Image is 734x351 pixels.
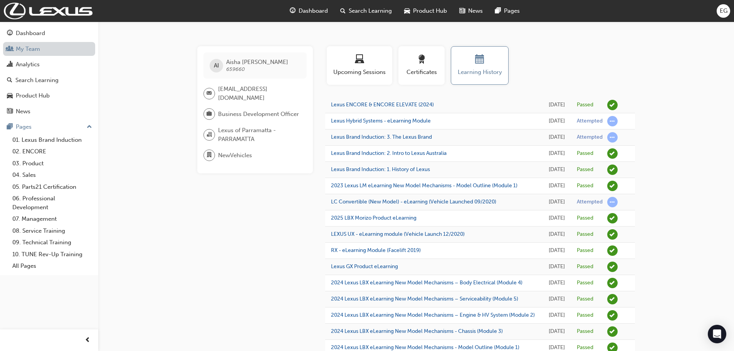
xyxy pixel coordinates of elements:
[607,132,618,143] span: learningRecordVerb_ATTEMPT-icon
[331,328,503,334] a: 2024 Lexus LBX eLearning New Model Mechanisms - Chassis (Module 3)
[218,110,299,119] span: Business Development Officer
[577,328,593,335] div: Passed
[9,213,95,225] a: 07. Management
[717,4,730,18] button: EG
[413,7,447,15] span: Product Hub
[577,118,603,125] div: Attempted
[3,42,95,56] a: My Team
[549,230,565,239] div: Mon Jun 30 2025 11:35:30 GMT+1000 (Australian Eastern Standard Time)
[607,262,618,272] span: learningRecordVerb_PASS-icon
[607,278,618,288] span: learningRecordVerb_PASS-icon
[15,76,59,85] div: Search Learning
[9,169,95,181] a: 04. Sales
[577,198,603,206] div: Attempted
[3,120,95,134] button: Pages
[3,57,95,72] a: Analytics
[607,116,618,126] span: learningRecordVerb_ATTEMPT-icon
[451,46,509,85] button: Learning History
[3,89,95,103] a: Product Hub
[549,198,565,207] div: Mon Jun 30 2025 11:54:21 GMT+1000 (Australian Eastern Standard Time)
[577,279,593,287] div: Passed
[577,182,593,190] div: Passed
[218,85,301,102] span: [EMAIL_ADDRESS][DOMAIN_NAME]
[16,60,40,69] div: Analytics
[85,336,91,345] span: prev-icon
[549,117,565,126] div: Fri Sep 26 2025 13:19:09 GMT+1000 (Australian Eastern Standard Time)
[331,118,431,124] a: Lexus Hybrid Systems - eLearning Module
[207,109,212,119] span: briefcase-icon
[214,61,219,70] span: AI
[290,6,296,16] span: guage-icon
[7,77,12,84] span: search-icon
[459,6,465,16] span: news-icon
[398,46,445,85] button: Certificates
[16,123,32,131] div: Pages
[607,229,618,240] span: learningRecordVerb_PASS-icon
[284,3,334,19] a: guage-iconDashboard
[495,6,501,16] span: pages-icon
[7,124,13,131] span: pages-icon
[331,263,398,270] a: Lexus GX Product eLearning
[207,130,212,140] span: organisation-icon
[331,101,434,108] a: Lexus ENCORE & ENCORE ELEVATE (2024)
[607,213,618,223] span: learningRecordVerb_PASS-icon
[3,25,95,120] button: DashboardMy TeamAnalyticsSearch LearningProduct HubNews
[549,133,565,142] div: Mon Jun 30 2025 12:26:18 GMT+1000 (Australian Eastern Standard Time)
[226,66,245,72] span: 659660
[468,7,483,15] span: News
[577,247,593,254] div: Passed
[489,3,526,19] a: pages-iconPages
[9,225,95,237] a: 08. Service Training
[9,237,95,249] a: 09. Technical Training
[331,231,465,237] a: LEXUS UX - eLearning module (Vehicle Launch 12/2020)
[577,134,603,141] div: Attempted
[607,148,618,159] span: learningRecordVerb_PASS-icon
[16,29,45,38] div: Dashboard
[720,7,727,15] span: EG
[549,101,565,109] div: Fri Sep 26 2025 16:53:23 GMT+1000 (Australian Eastern Standard Time)
[327,46,392,85] button: Upcoming Sessions
[708,325,726,343] div: Open Intercom Messenger
[404,68,439,77] span: Certificates
[87,122,92,132] span: up-icon
[218,126,301,143] span: Lexus of Parramatta - PARRAMATTA
[226,59,288,65] span: Aisha [PERSON_NAME]
[9,249,95,260] a: 10. TUNE Rev-Up Training
[549,279,565,287] div: Mon Jun 30 2025 10:48:39 GMT+1000 (Australian Eastern Standard Time)
[9,260,95,272] a: All Pages
[9,146,95,158] a: 02. ENCORE
[577,215,593,222] div: Passed
[549,295,565,304] div: Mon Jun 30 2025 10:46:06 GMT+1000 (Australian Eastern Standard Time)
[333,68,386,77] span: Upcoming Sessions
[577,166,593,173] div: Passed
[218,151,252,160] span: NewVehicles
[417,55,426,65] span: award-icon
[331,279,522,286] a: 2024 Lexus LBX eLearning New Model Mechanisms – Body Electrical (Module 4)
[577,101,593,109] div: Passed
[607,100,618,110] span: learningRecordVerb_PASS-icon
[398,3,453,19] a: car-iconProduct Hub
[577,231,593,238] div: Passed
[207,89,212,99] span: email-icon
[7,92,13,99] span: car-icon
[549,165,565,174] div: Mon Jun 30 2025 12:23:06 GMT+1000 (Australian Eastern Standard Time)
[549,262,565,271] div: Mon Jun 30 2025 11:01:16 GMT+1000 (Australian Eastern Standard Time)
[607,181,618,191] span: learningRecordVerb_PASS-icon
[9,181,95,193] a: 05. Parts21 Certification
[331,296,518,302] a: 2024 Lexus LBX eLearning New Model Mechanisms – Serviceability (Module 5)
[331,247,421,254] a: RX - eLearning Module (Facelift 2019)
[577,296,593,303] div: Passed
[331,198,496,205] a: LC Convertible (New Model) - eLearning (Vehicle Launched 09/2020)
[457,68,502,77] span: Learning History
[577,150,593,157] div: Passed
[549,327,565,336] div: Mon Jun 30 2025 10:32:30 GMT+1000 (Australian Eastern Standard Time)
[331,150,447,156] a: Lexus Brand Induction: 2. Intro to Lexus Australia
[334,3,398,19] a: search-iconSearch Learning
[331,215,417,221] a: 2025 LBX Morizo Product eLearning
[9,134,95,146] a: 01. Lexus Brand Induction
[349,7,392,15] span: Search Learning
[607,245,618,256] span: learningRecordVerb_PASS-icon
[16,107,30,116] div: News
[331,344,519,351] a: 2024 Lexus LBX eLearning New Model Mechanisms - Model Outline (Module 1)
[504,7,520,15] span: Pages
